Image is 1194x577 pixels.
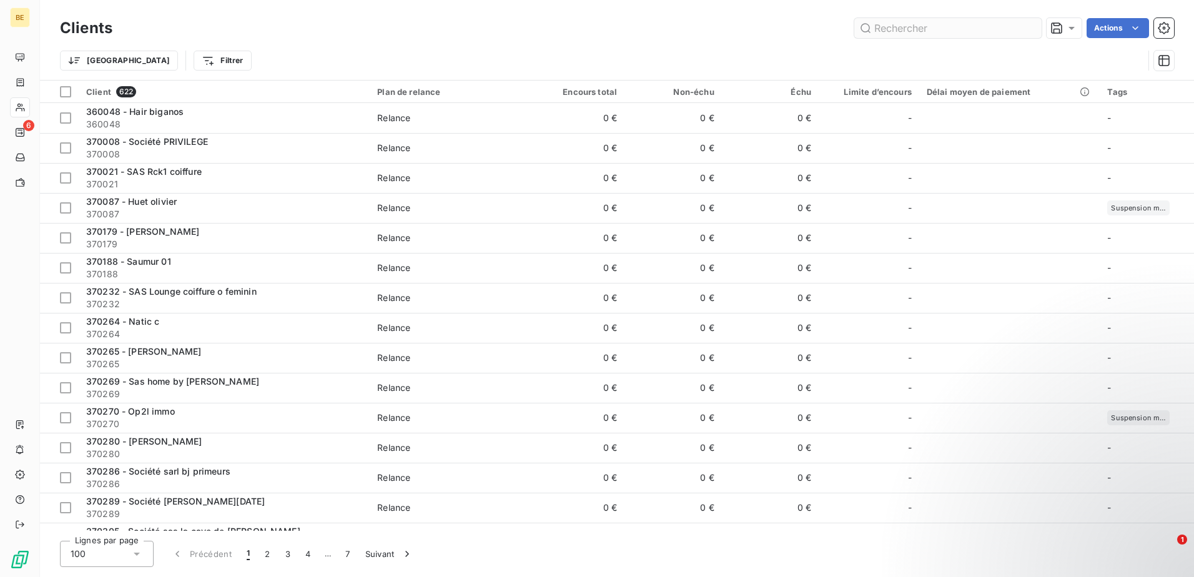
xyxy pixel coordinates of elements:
td: 0 € [528,193,624,223]
td: 0 € [528,223,624,253]
div: Échu [729,87,811,97]
div: Relance [377,172,410,184]
span: 370232 [86,298,362,310]
span: - [908,471,912,484]
span: Client [86,87,111,97]
span: - [1107,352,1111,363]
td: 0 € [722,103,819,133]
span: 370087 - Huet olivier [86,196,177,207]
span: 360048 [86,118,362,131]
td: 0 € [528,493,624,523]
span: - [908,142,912,154]
span: 370286 - Société sarl bj primeurs [86,466,230,476]
div: Relance [377,202,410,214]
span: - [908,172,912,184]
td: 0 € [624,283,721,313]
span: 370021 [86,178,362,190]
td: 0 € [624,163,721,193]
td: 0 € [624,463,721,493]
td: 0 € [722,373,819,403]
button: Filtrer [194,51,251,71]
td: 0 € [624,403,721,433]
td: 0 € [528,433,624,463]
td: 0 € [722,283,819,313]
td: 0 € [528,373,624,403]
div: Relance [377,322,410,334]
button: 1 [239,541,257,567]
td: 0 € [722,253,819,283]
span: 370305 - Société sas la cave de [PERSON_NAME] [86,526,300,536]
div: Limite d’encours [826,87,912,97]
button: 3 [278,541,298,567]
span: - [1107,172,1111,183]
td: 0 € [722,343,819,373]
span: 370264 - Natic c [86,316,159,327]
div: Relance [377,471,410,484]
span: - [908,112,912,124]
span: - [908,322,912,334]
h3: Clients [60,17,112,39]
div: Tags [1107,87,1187,97]
iframe: Intercom notifications message [944,456,1194,543]
iframe: Intercom live chat [1152,535,1182,565]
span: 1 [247,548,250,560]
div: Relance [377,441,410,454]
td: 0 € [722,223,819,253]
span: 370232 - SAS Lounge coiffure o feminin [86,286,257,297]
span: - [908,232,912,244]
span: 370280 - [PERSON_NAME] [86,436,202,446]
span: 370188 - Saumur 01 [86,256,171,267]
td: 0 € [624,253,721,283]
span: - [1107,232,1111,243]
td: 0 € [624,223,721,253]
span: 100 [71,548,86,560]
td: 0 € [722,313,819,343]
div: Relance [377,292,410,304]
span: Suspension mission [1111,414,1166,422]
td: 0 € [528,343,624,373]
td: 0 € [722,493,819,523]
span: - [908,382,912,394]
span: - [1107,262,1111,273]
button: 4 [298,541,318,567]
div: Encours total [535,87,617,97]
span: 370265 [86,358,362,370]
span: 370289 - Société [PERSON_NAME][DATE] [86,496,265,506]
div: Relance [377,112,410,124]
div: Relance [377,352,410,364]
td: 0 € [528,253,624,283]
td: 0 € [528,403,624,433]
span: 370179 - [PERSON_NAME] [86,226,199,237]
td: 0 € [528,523,624,553]
span: - [908,501,912,514]
div: Plan de relance [377,87,520,97]
td: 0 € [624,523,721,553]
span: - [1107,112,1111,123]
span: … [318,544,338,564]
td: 0 € [624,103,721,133]
td: 0 € [624,133,721,163]
div: Relance [377,501,410,514]
div: Relance [377,262,410,274]
span: 370188 [86,268,362,280]
span: 370008 [86,148,362,160]
button: Suivant [358,541,421,567]
span: - [908,292,912,304]
span: - [1107,292,1111,303]
button: 2 [257,541,277,567]
span: 370269 - Sas home by [PERSON_NAME] [86,376,259,387]
span: - [908,352,912,364]
span: 622 [116,86,136,97]
span: - [1107,442,1111,453]
td: 0 € [528,103,624,133]
span: 370008 - Société PRIVILEGE [86,136,208,147]
td: 0 € [528,463,624,493]
span: 370270 [86,418,362,430]
span: - [908,262,912,274]
div: Relance [377,142,410,154]
input: Rechercher [854,18,1042,38]
td: 0 € [722,403,819,433]
button: [GEOGRAPHIC_DATA] [60,51,178,71]
span: 370270 - Op2l immo [86,406,175,417]
td: 0 € [722,433,819,463]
